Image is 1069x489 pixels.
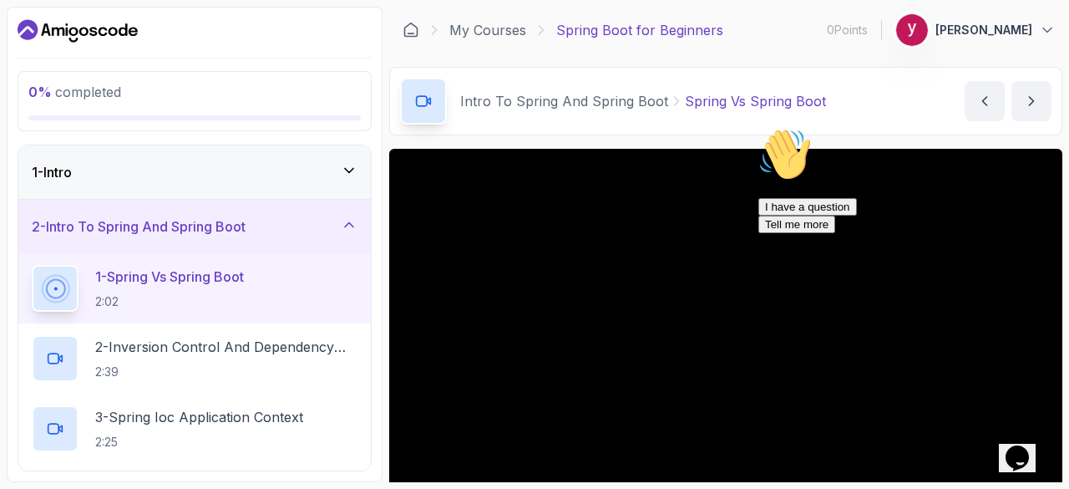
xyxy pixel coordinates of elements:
p: 2 - Inversion Control And Dependency Injection [95,337,357,357]
a: Dashboard [18,18,138,44]
p: 2:25 [95,434,303,451]
button: I have a question [7,77,105,94]
a: My Courses [449,20,526,40]
img: :wave: [7,7,60,60]
button: next content [1011,81,1051,121]
button: previous content [965,81,1005,121]
button: 2-Intro To Spring And Spring Boot [18,200,371,253]
img: user profile image [896,14,928,46]
div: 👋Hi! How can we help?I have a questionTell me more [7,7,307,112]
p: 0 Points [827,22,868,38]
span: completed [28,84,121,100]
button: 2-Inversion Control And Dependency Injection2:39 [32,335,357,382]
button: Tell me more [7,94,84,112]
button: user profile image[PERSON_NAME] [895,13,1056,47]
p: Intro To Spring And Spring Boot [460,91,668,111]
p: 1 - Spring Vs Spring Boot [95,267,244,287]
p: [PERSON_NAME] [935,22,1032,38]
button: 3-Spring Ioc Application Context2:25 [32,405,357,452]
button: 1-Spring Vs Spring Boot2:02 [32,265,357,312]
a: Dashboard [403,22,419,38]
h3: 1 - Intro [32,162,72,182]
p: 3 - Spring Ioc Application Context [95,407,303,427]
p: 2:02 [95,293,244,310]
h3: 2 - Intro To Spring And Spring Boot [32,216,246,237]
iframe: chat widget [752,121,1052,414]
p: Spring Boot for Beginners [556,20,723,40]
iframe: chat widget [999,422,1052,472]
button: 1-Intro [18,145,371,199]
span: Hi! How can we help? [7,50,165,63]
span: 0 % [28,84,52,100]
p: 2:39 [95,364,357,380]
p: Spring Vs Spring Boot [685,91,826,111]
